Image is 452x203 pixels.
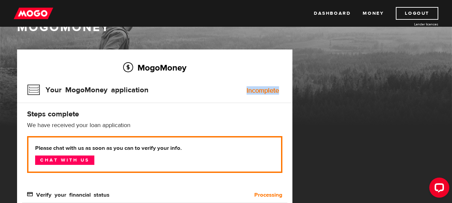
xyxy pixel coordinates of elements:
[388,22,438,27] a: Lender licences
[14,7,53,20] img: mogo_logo-11ee424be714fa7cbb0f0f49df9e16ec.png
[254,191,282,199] b: Processing
[27,61,282,75] h2: MogoMoney
[35,144,274,152] b: Please chat with us as soon as you can to verify your info.
[314,7,351,20] a: Dashboard
[27,121,282,129] p: We have received your loan application
[396,7,438,20] a: Logout
[17,20,435,34] h1: MogoMoney
[363,7,384,20] a: Money
[424,175,452,203] iframe: LiveChat chat widget
[35,156,94,165] a: Chat with us
[27,81,149,99] h3: Your MogoMoney application
[27,191,109,197] span: Verify your financial status
[247,87,279,94] div: Incomplete
[27,109,282,119] h4: Steps complete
